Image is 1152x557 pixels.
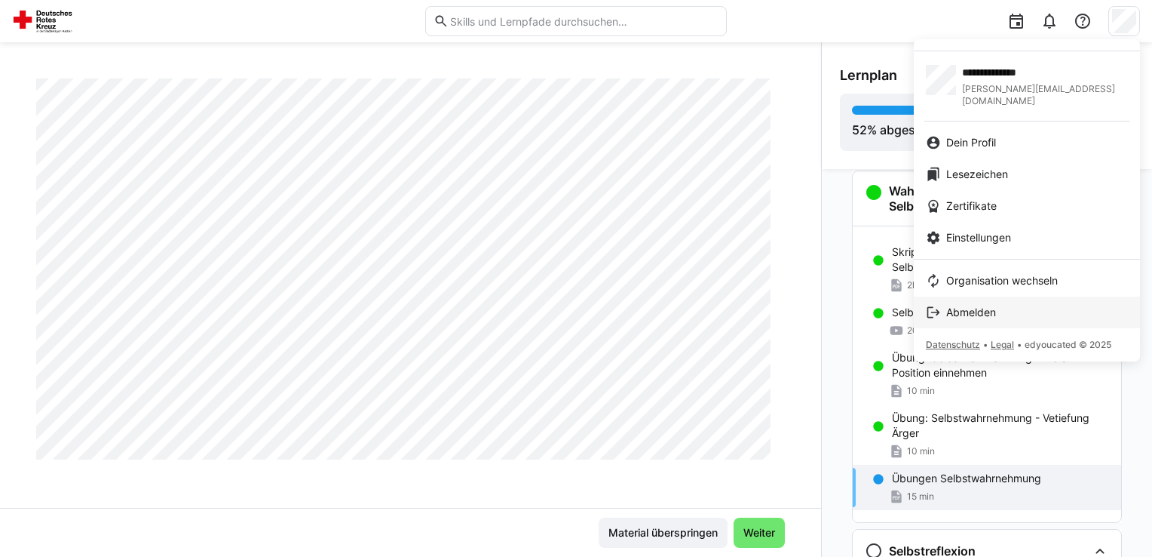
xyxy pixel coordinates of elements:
[946,167,1008,182] span: Lesezeichen
[946,135,996,150] span: Dein Profil
[946,198,997,214] span: Zertifikate
[946,305,996,320] span: Abmelden
[1017,339,1022,350] span: •
[983,339,988,350] span: •
[1025,339,1111,350] span: edyoucated © 2025
[946,230,1011,245] span: Einstellungen
[946,273,1058,288] span: Organisation wechseln
[926,339,980,350] span: Datenschutz
[962,83,1128,107] span: [PERSON_NAME][EMAIL_ADDRESS][DOMAIN_NAME]
[991,339,1014,350] span: Legal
